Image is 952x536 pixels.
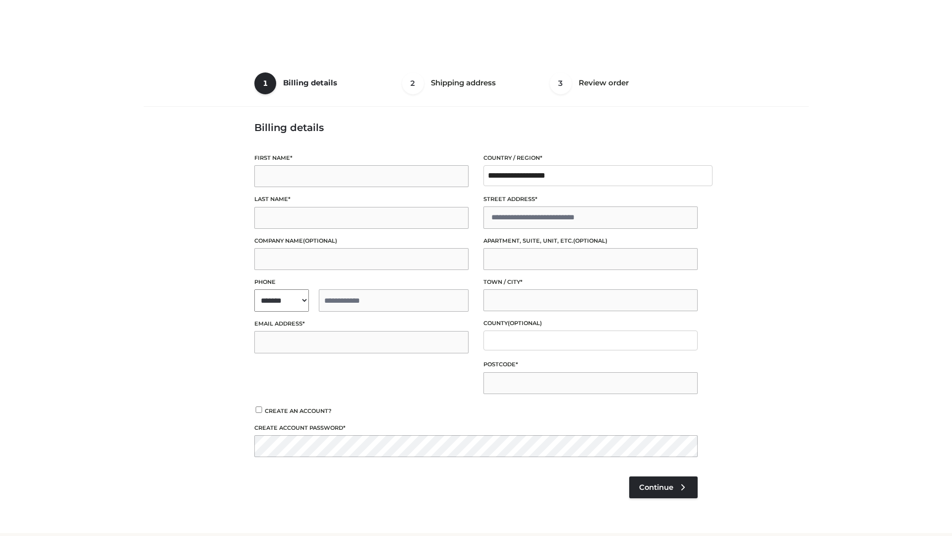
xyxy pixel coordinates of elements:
label: Town / City [483,277,698,287]
input: Create an account? [254,406,263,413]
label: Create account password [254,423,698,433]
label: Apartment, suite, unit, etc. [483,236,698,246]
span: Billing details [283,78,337,87]
a: Continue [629,476,698,498]
h3: Billing details [254,122,698,134]
span: (optional) [573,237,607,244]
label: Last name [254,195,469,204]
label: Email address [254,319,469,329]
span: Continue [639,483,673,492]
span: (optional) [508,320,542,327]
span: 2 [402,72,424,94]
label: Phone [254,277,469,287]
label: Company name [254,236,469,246]
span: Shipping address [431,78,496,87]
span: Create an account? [265,407,332,414]
label: Street address [483,195,698,204]
span: 1 [254,72,276,94]
label: County [483,319,698,328]
span: (optional) [303,237,337,244]
span: Review order [579,78,629,87]
label: Postcode [483,360,698,369]
label: Country / Region [483,153,698,163]
span: 3 [550,72,572,94]
label: First name [254,153,469,163]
